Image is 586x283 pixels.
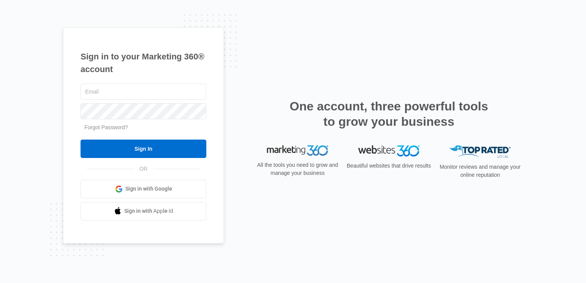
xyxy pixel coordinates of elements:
[81,202,206,220] a: Sign in with Apple Id
[124,207,173,215] span: Sign in with Apple Id
[81,84,206,100] input: Email
[287,99,491,129] h2: One account, three powerful tools to grow your business
[81,140,206,158] input: Sign In
[346,162,432,170] p: Beautiful websites that drive results
[84,124,128,130] a: Forgot Password?
[437,163,523,179] p: Monitor reviews and manage your online reputation
[358,145,420,156] img: Websites 360
[255,161,341,177] p: All the tools you need to grow and manage your business
[81,180,206,198] a: Sign in with Google
[125,185,172,193] span: Sign in with Google
[81,50,206,76] h1: Sign in to your Marketing 360® account
[267,145,328,156] img: Marketing 360
[449,145,511,158] img: Top Rated Local
[134,165,153,173] span: OR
